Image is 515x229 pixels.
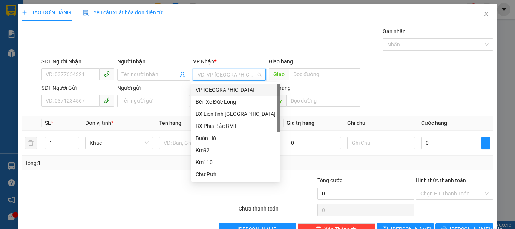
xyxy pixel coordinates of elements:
[191,108,280,120] div: BX Liên tỉnh Đà Lạt
[196,98,276,106] div: Bến Xe Đức Long
[25,137,37,149] button: delete
[191,156,280,168] div: Km110
[22,10,27,15] span: plus
[90,137,149,149] span: Khác
[104,71,110,77] span: phone
[191,96,280,108] div: Bến Xe Đức Long
[317,177,342,183] span: Tổng cước
[196,86,276,94] div: VP [GEOGRAPHIC_DATA]
[191,144,280,156] div: Km92
[238,204,317,218] div: Chưa thanh toán
[83,10,89,16] img: icon
[483,11,489,17] span: close
[416,177,466,183] label: Hình thức thanh toán
[287,120,314,126] span: Giá trị hàng
[196,158,276,166] div: Km110
[193,58,214,65] span: VP Nhận
[104,97,110,103] span: phone
[83,9,162,15] span: Yêu cầu xuất hóa đơn điện tử
[481,137,490,149] button: plus
[286,95,360,107] input: Dọc đường
[344,116,418,131] th: Ghi chú
[191,84,280,96] div: VP Đà Lạt
[85,120,113,126] span: Đơn vị tính
[482,140,490,146] span: plus
[347,137,415,149] input: Ghi Chú
[25,159,199,167] div: Tổng: 1
[196,170,276,178] div: Chư Pưh
[287,137,341,149] input: 0
[191,168,280,180] div: Chư Pưh
[421,120,447,126] span: Cước hàng
[269,68,289,80] span: Giao
[117,84,190,92] div: Người gửi
[41,84,114,92] div: SĐT Người Gửi
[196,110,276,118] div: BX Liên tỉnh [GEOGRAPHIC_DATA]
[289,68,360,80] input: Dọc đường
[45,120,51,126] span: SL
[196,146,276,154] div: Km92
[22,9,71,15] span: TẠO ĐƠN HÀNG
[41,57,114,66] div: SĐT Người Nhận
[191,132,280,144] div: Buôn Hồ
[117,57,190,66] div: Người nhận
[159,120,181,126] span: Tên hàng
[476,4,497,25] button: Close
[383,28,406,34] label: Gán nhãn
[196,122,276,130] div: BX Phía Bắc BMT
[159,137,227,149] input: VD: Bàn, Ghế
[196,134,276,142] div: Buôn Hồ
[269,58,293,65] span: Giao hàng
[191,120,280,132] div: BX Phía Bắc BMT
[179,72,185,78] span: user-add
